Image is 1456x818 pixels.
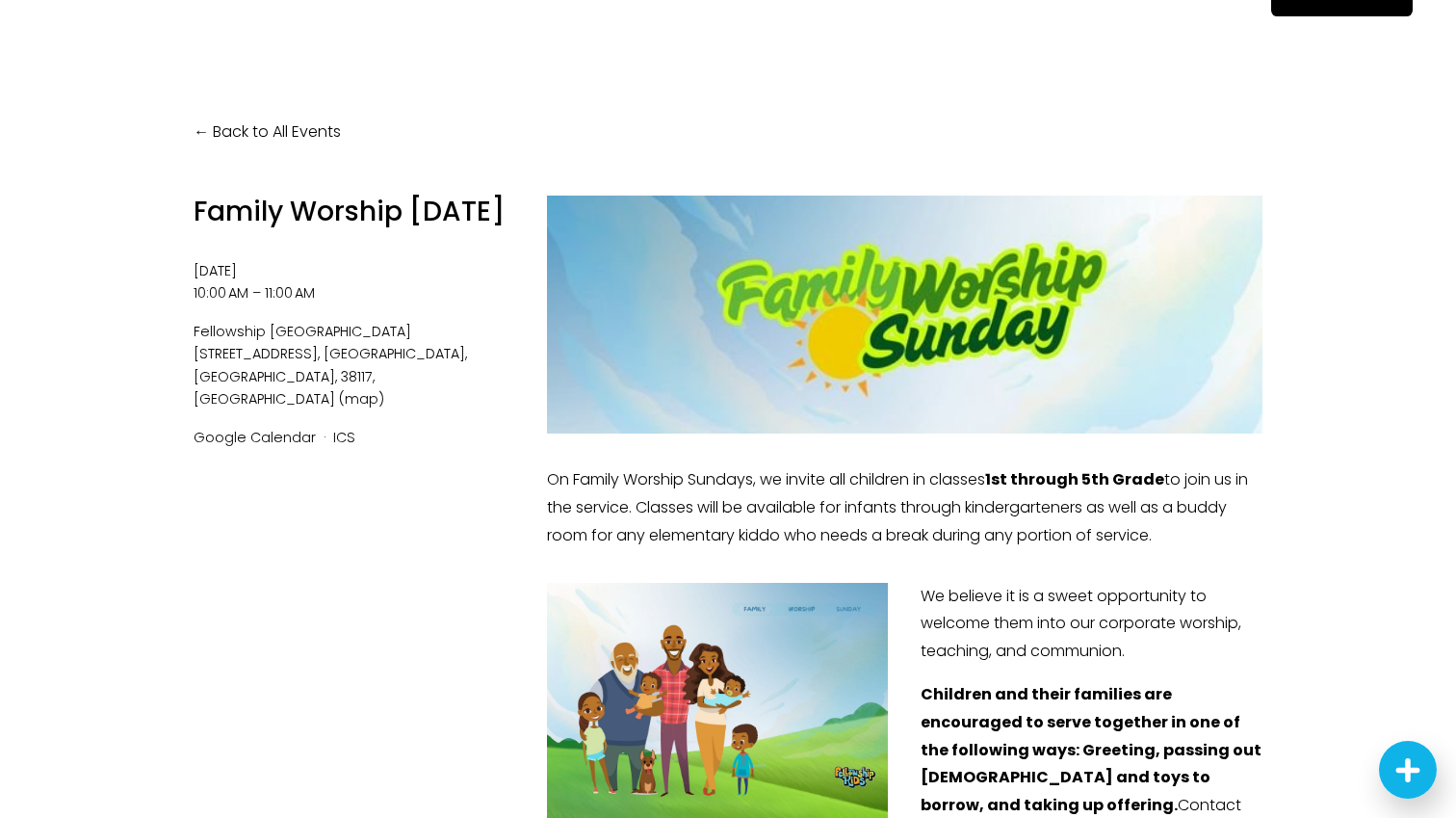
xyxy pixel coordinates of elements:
strong: Children and their families are encouraged to serve together in one of the following ways: Greeti... [921,683,1264,816]
a: (map) [339,389,384,409]
a: Back to All Events [194,119,341,146]
a: ICS [333,428,355,447]
strong: 1st through 5th Grade [985,468,1164,490]
p: We believe it is a sweet opportunity to welcome them into our corporate worship, teaching, and co... [547,583,1262,666]
span: [GEOGRAPHIC_DATA], [GEOGRAPHIC_DATA], 38117 [194,344,467,385]
p: On Family Worship Sundays, we invite all children in classes to join us in the service. Classes w... [547,466,1262,549]
span: [GEOGRAPHIC_DATA] [194,389,335,409]
time: 11:00 AM [265,283,315,303]
time: 10:00 AM [194,283,248,303]
span: [STREET_ADDRESS] [194,344,324,363]
span: Fellowship [GEOGRAPHIC_DATA] [194,321,514,343]
time: [DATE] [194,261,237,280]
h1: Family Worship [DATE] [194,196,514,228]
a: Google Calendar [194,428,316,447]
